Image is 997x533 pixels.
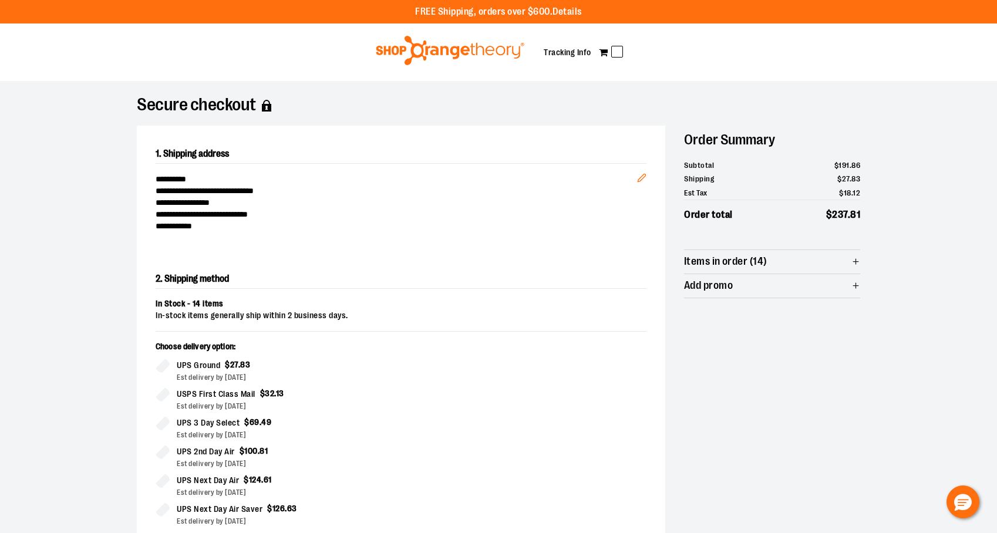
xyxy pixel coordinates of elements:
input: UPS Ground$27.83Est delivery by [DATE] [156,359,170,373]
p: FREE Shipping, orders over $600. [415,5,582,19]
span: $ [240,446,245,456]
span: $ [260,389,265,398]
span: . [285,504,287,513]
span: 83 [851,174,860,183]
span: . [274,389,276,398]
button: Items in order (14) [684,250,860,274]
h2: Order Summary [684,126,860,154]
span: 100 [244,446,258,456]
span: . [258,446,260,456]
h2: 2. Shipping method [156,269,646,289]
span: 63 [287,504,297,513]
span: 81 [260,446,268,456]
span: 61 [264,475,272,484]
button: Hello, have a question? Let’s chat. [947,485,979,518]
span: 49 [261,417,271,427]
span: $ [837,174,842,183]
input: UPS Next Day Air Saver$126.63Est delivery by [DATE] [156,502,170,517]
span: 27 [230,360,238,369]
span: $ [839,188,844,197]
span: 124 [249,475,262,484]
input: UPS Next Day Air$124.61Est delivery by [DATE] [156,474,170,488]
div: Est delivery by [DATE] [177,430,392,440]
p: Choose delivery option: [156,341,392,359]
div: In Stock - 14 items [156,298,646,310]
span: Order total [684,207,733,222]
span: UPS Next Day Air [177,474,239,487]
input: UPS 3 Day Select$69.49Est delivery by [DATE] [156,416,170,430]
div: Est delivery by [DATE] [177,372,392,383]
span: . [850,174,852,183]
a: Details [553,6,582,17]
h1: Secure checkout [137,100,860,112]
button: Edit [628,154,656,195]
h2: 1. Shipping address [156,144,646,164]
span: $ [826,209,833,220]
span: 83 [240,360,250,369]
div: Est delivery by [DATE] [177,516,392,527]
span: Est Tax [684,187,708,199]
div: In-stock items generally ship within 2 business days. [156,310,646,322]
span: $ [267,504,272,513]
span: 237 [832,209,848,220]
span: $ [834,161,839,170]
span: . [850,161,852,170]
input: USPS First Class Mail$32.13Est delivery by [DATE] [156,387,170,402]
span: 86 [851,161,860,170]
span: 27 [842,174,850,183]
span: 191 [838,161,850,170]
span: UPS Ground [177,359,220,372]
span: USPS First Class Mail [177,387,255,401]
input: UPS 2nd Day Air$100.81Est delivery by [DATE] [156,445,170,459]
span: Items in order (14) [684,256,767,267]
span: $ [244,417,250,427]
span: . [238,360,241,369]
span: $ [244,475,249,484]
div: Est delivery by [DATE] [177,458,392,469]
span: UPS 3 Day Select [177,416,240,430]
span: 81 [850,209,860,220]
span: 69 [250,417,260,427]
span: 18 [844,188,851,197]
span: 32 [265,389,274,398]
a: Tracking Info [544,48,591,57]
button: Add promo [684,274,860,298]
span: . [848,209,851,220]
span: $ [225,360,230,369]
span: Subtotal [684,160,714,171]
span: Shipping [684,173,714,185]
span: . [261,475,264,484]
span: 126 [272,504,285,513]
div: Est delivery by [DATE] [177,487,392,498]
span: Add promo [684,280,733,291]
span: UPS Next Day Air Saver [177,502,262,516]
span: UPS 2nd Day Air [177,445,235,458]
span: . [851,188,853,197]
span: . [260,417,262,427]
span: 12 [853,188,860,197]
div: Est delivery by [DATE] [177,401,392,411]
img: Shop Orangetheory [374,36,526,65]
span: 13 [276,389,284,398]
